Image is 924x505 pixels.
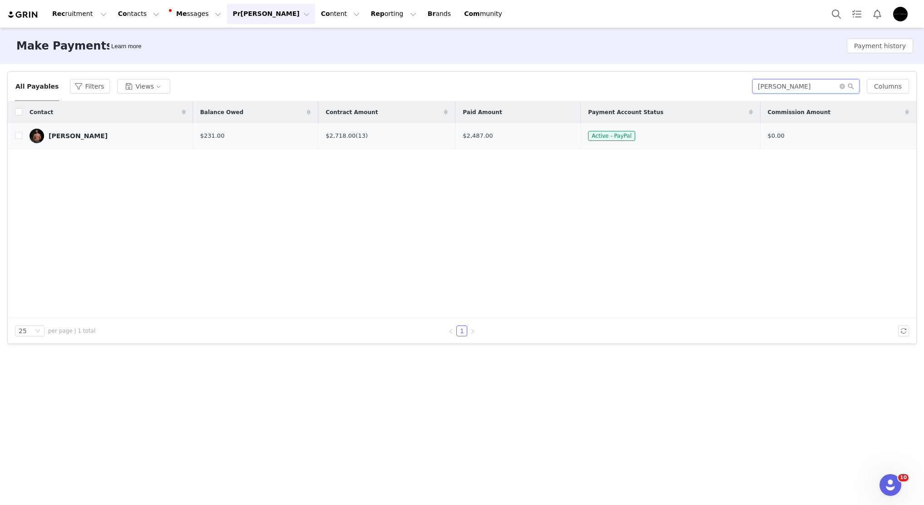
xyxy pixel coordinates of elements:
[366,4,422,24] button: Reporting
[326,131,448,140] div: $2,718.00
[445,325,456,336] li: Previous Page
[200,131,225,140] span: $231.00
[49,132,108,140] div: [PERSON_NAME]
[457,326,467,336] a: 1
[448,329,454,334] i: icon: left
[467,325,478,336] li: Next Page
[847,39,913,53] button: Payment history
[880,474,901,496] iframe: Intercom live chat
[165,4,227,24] button: Messages
[588,108,663,116] span: Payment Account Status
[588,131,635,141] span: Active - PayPal
[48,327,95,335] span: per page | 1 total
[113,4,165,24] button: Contacts
[463,108,502,116] span: Paid Amount
[316,4,365,24] button: Content
[15,79,59,94] button: All Payables
[847,4,867,24] a: Tasks
[30,108,53,116] span: Contact
[422,4,458,24] a: Brands
[752,79,860,94] input: Search...
[35,328,40,335] i: icon: down
[70,79,110,94] button: Filters
[356,132,368,139] a: (13)
[768,108,830,116] span: Commission Amount
[30,129,44,143] img: daf5f2cd-1a36-4712-b2bd-c05004d5be36.jpg
[456,325,467,336] li: 1
[7,10,39,19] img: grin logo
[47,4,112,24] button: Recruitment
[19,326,27,336] div: 25
[848,83,854,90] i: icon: search
[893,7,908,21] img: 4ea883c1-9563-42ef-9ad1-007a79c45a4f.png
[16,38,113,54] h3: Make Payments
[867,4,887,24] button: Notifications
[463,131,573,140] div: $2,487.00
[459,4,510,24] a: Community
[30,129,186,143] a: [PERSON_NAME]
[826,4,846,24] button: Search
[200,108,243,116] span: Balance Owed
[867,79,909,94] button: Columns
[888,7,917,21] button: Profile
[768,131,909,140] div: $0.00
[109,42,143,51] div: Tooltip anchor
[898,474,909,481] span: 10
[470,329,475,334] i: icon: right
[326,108,378,116] span: Contract Amount
[840,84,845,89] i: icon: close-circle
[227,4,315,24] button: Program
[117,79,170,94] button: Views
